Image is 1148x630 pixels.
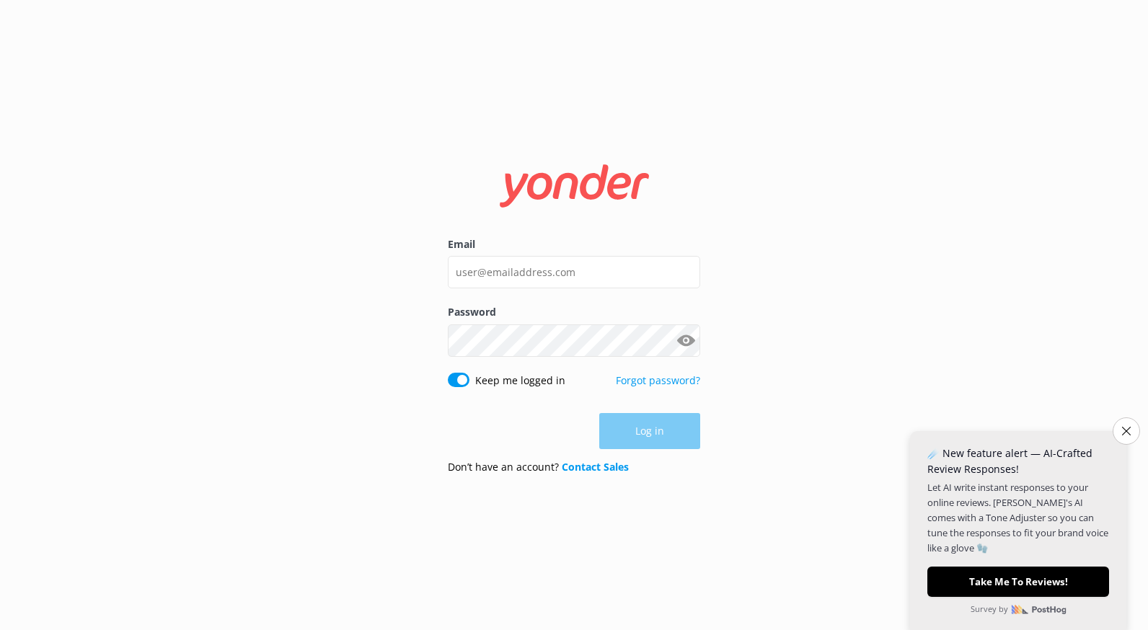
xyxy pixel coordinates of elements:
[448,236,700,252] label: Email
[671,326,700,355] button: Show password
[448,459,629,475] p: Don’t have an account?
[616,373,700,387] a: Forgot password?
[448,256,700,288] input: user@emailaddress.com
[448,304,700,320] label: Password
[475,373,565,389] label: Keep me logged in
[562,460,629,474] a: Contact Sales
